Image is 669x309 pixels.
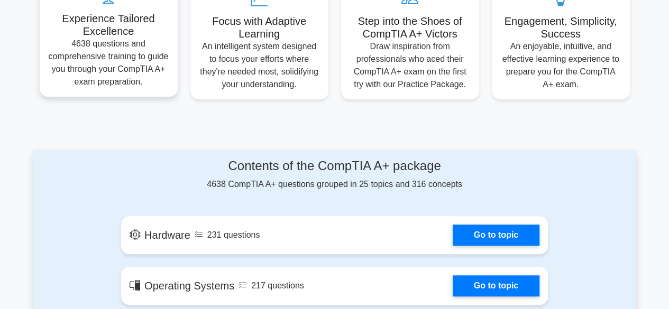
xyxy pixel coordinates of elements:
[453,224,539,246] a: Go to topic
[199,40,320,91] p: An intelligent system designed to focus your efforts where they're needed most, solidifying your ...
[48,12,169,38] h5: Experience Tailored Excellence
[48,38,169,88] p: 4638 questions and comprehensive training to guide you through your CompTIA A+ exam preparation.
[199,15,320,40] h5: Focus with Adaptive Learning
[350,40,471,91] p: Draw inspiration from professionals who aced their CompTIA A+ exam on the first try with our Prac...
[121,158,548,191] div: 4638 CompTIA A+ questions grouped in 25 topics and 316 concepts
[121,158,548,174] h4: Contents of the CompTIA A+ package
[500,15,621,40] h5: Engagement, Simplicity, Success
[350,15,471,40] h5: Step into the Shoes of CompTIA A+ Victors
[453,275,539,296] a: Go to topic
[500,40,621,91] p: An enjoyable, intuitive, and effective learning experience to prepare you for the CompTIA A+ exam.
